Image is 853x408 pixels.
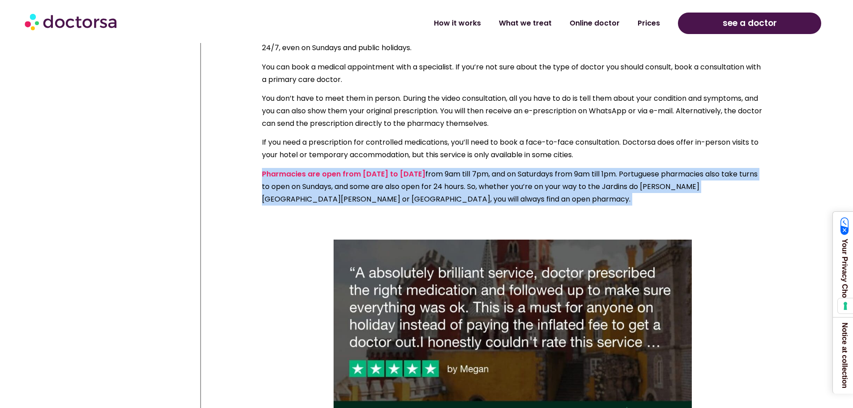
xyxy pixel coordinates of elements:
p: You can book a medical appointment with a specialist. If you’re not sure about the type of doctor... [262,61,763,86]
span: see a doctor [723,16,777,30]
button: Your consent preferences for tracking technologies [838,298,853,314]
img: California Consumer Privacy Act (CCPA) Opt-Out Icon [840,217,849,235]
a: Prices [629,13,669,34]
nav: Menu [220,13,669,34]
p: If you need a prescription for controlled medications, you’ll need to book a face-to-face consult... [262,136,763,161]
a: How it works [425,13,490,34]
a: Online doctor [561,13,629,34]
p: from 9am till 7pm, and on Saturdays from 9am till 1pm. Portuguese pharmacies also take turns to o... [262,168,763,206]
a: Pharmacies are open from [DATE] to [DATE] [262,169,425,179]
p: You don’t have to meet them in person. During the video consultation, all you have to do is tell ... [262,92,763,130]
a: see a doctor [678,13,821,34]
a: What we treat [490,13,561,34]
